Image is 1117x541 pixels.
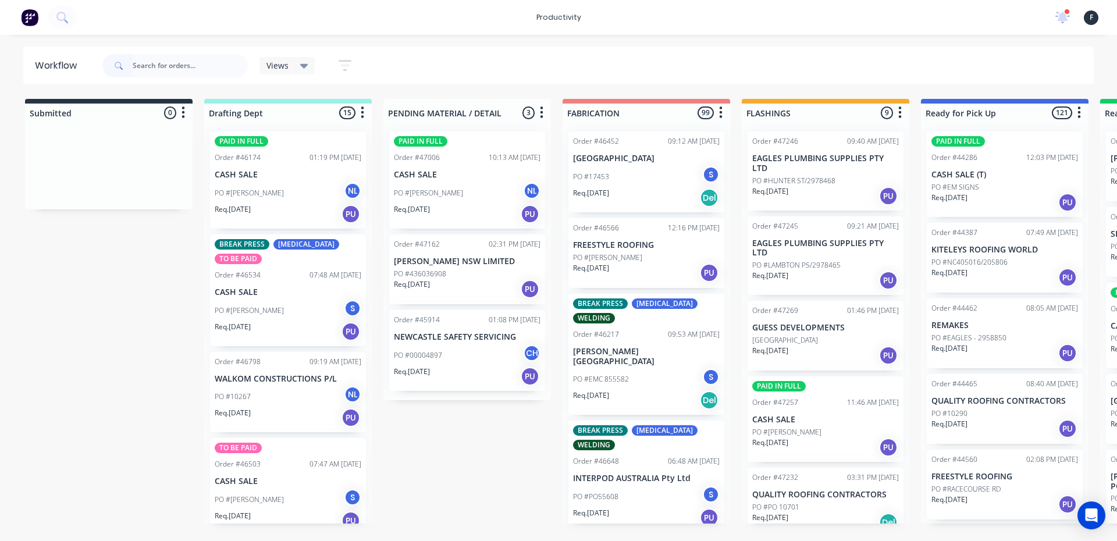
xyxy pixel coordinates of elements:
div: [MEDICAL_DATA] [632,298,698,309]
div: Order #46534 [215,270,261,280]
p: PO #PO55608 [573,492,618,502]
p: CASH SALE [215,170,361,180]
div: Open Intercom Messenger [1077,501,1105,529]
p: PO #[PERSON_NAME] [573,252,642,263]
div: 07:47 AM [DATE] [310,459,361,469]
p: PO #10290 [931,408,967,419]
p: [GEOGRAPHIC_DATA] [573,154,720,163]
p: WALKOM CONSTRUCTIONS P/L [215,374,361,384]
div: Order #46217 [573,329,619,340]
div: PU [1058,344,1077,362]
div: Order #47246 [752,136,798,147]
p: Req. [DATE] [931,343,967,354]
div: 07:49 AM [DATE] [1026,227,1078,238]
div: PU [879,271,898,290]
div: TO BE PAIDOrder #4650307:47 AM [DATE]CASH SALEPO #[PERSON_NAME]SReq.[DATE]PU [210,438,366,535]
div: TO BE PAID [215,254,262,264]
div: Del [700,188,718,207]
p: PO #436036908 [394,269,446,279]
div: 01:19 PM [DATE] [310,152,361,163]
p: PO #10267 [215,391,251,402]
div: Order #4446508:40 AM [DATE]QUALITY ROOFING CONTRACTORSPO #10290Req.[DATE]PU [927,374,1083,444]
div: Order #4723203:31 PM [DATE]QUALITY ROOFING CONTRACTORSPO #PO 10701Req.[DATE]Del [748,468,903,538]
p: Req. [DATE] [752,346,788,356]
p: QUALITY ROOFING CONTRACTORS [752,490,899,500]
div: PU [1058,495,1077,514]
div: PAID IN FULL [215,136,268,147]
div: NL [344,182,361,200]
p: Req. [DATE] [573,390,609,401]
div: Order #47006 [394,152,440,163]
div: PU [521,205,539,223]
p: Req. [DATE] [752,437,788,448]
div: 11:46 AM [DATE] [847,397,899,408]
div: PAID IN FULL [752,381,806,391]
p: PO #[PERSON_NAME] [394,188,463,198]
p: Req. [DATE] [752,186,788,197]
div: PU [521,280,539,298]
p: Req. [DATE] [394,279,430,290]
div: PU [879,187,898,205]
div: PU [1058,268,1077,287]
div: Order #4645209:12 AM [DATE][GEOGRAPHIC_DATA]PO #17453SReq.[DATE]Del [568,131,724,212]
p: Req. [DATE] [215,204,251,215]
div: Order #44286 [931,152,977,163]
p: PO #[PERSON_NAME] [752,427,821,437]
p: Req. [DATE] [394,204,430,215]
p: Req. [DATE] [752,270,788,281]
div: 08:05 AM [DATE] [1026,303,1078,314]
p: CASH SALE [215,476,361,486]
div: TO BE PAID [215,443,262,453]
p: PO #LAMBTON PS/2978465 [752,260,841,270]
div: PU [341,205,360,223]
div: 01:46 PM [DATE] [847,305,899,316]
div: NL [344,386,361,403]
p: PO #EAGLES - 2958850 [931,333,1006,343]
p: INTERPOD AUSTRALIA Pty Ltd [573,474,720,483]
div: 03:31 PM [DATE] [847,472,899,483]
div: Order #44387 [931,227,977,238]
div: Order #47257 [752,397,798,408]
div: CH [523,344,540,362]
p: Req. [DATE] [215,511,251,521]
div: 12:16 PM [DATE] [668,223,720,233]
p: PO #NC405016/205806 [931,257,1008,268]
div: BREAK PRESS [215,239,269,250]
div: Order #46503 [215,459,261,469]
div: Order #4726901:46 PM [DATE]GUESS DEVELOPMENTS[GEOGRAPHIC_DATA]Req.[DATE]PU [748,301,903,371]
div: PU [341,408,360,427]
div: 02:08 PM [DATE] [1026,454,1078,465]
div: PAID IN FULLOrder #4617401:19 PM [DATE]CASH SALEPO #[PERSON_NAME]NLReq.[DATE]PU [210,131,366,229]
div: PAID IN FULLOrder #4700610:13 AM [DATE]CASH SALEPO #[PERSON_NAME]NLReq.[DATE]PU [389,131,545,229]
p: NEWCASTLE SAFETY SERVICING [394,332,540,342]
p: CASH SALE (T) [931,170,1078,180]
p: PO #RACECOURSE RD [931,484,1001,494]
div: Order #46566 [573,223,619,233]
p: Req. [DATE] [931,419,967,429]
span: Views [266,59,289,72]
div: 10:13 AM [DATE] [489,152,540,163]
div: PAID IN FULL [931,136,985,147]
div: Order #45914 [394,315,440,325]
div: Order #44560 [931,454,977,465]
p: QUALITY ROOFING CONTRACTORS [931,396,1078,406]
div: Order #44465 [931,379,977,389]
div: S [344,489,361,506]
p: PO #[PERSON_NAME] [215,188,284,198]
div: WELDING [573,440,615,450]
p: PO #[PERSON_NAME] [215,305,284,316]
div: WELDING [573,313,615,323]
div: [MEDICAL_DATA] [273,239,339,250]
div: Order #46648 [573,456,619,467]
div: PU [700,508,718,527]
div: Order #4438707:49 AM [DATE]KITELEYS ROOFING WORLDPO #NC405016/205806Req.[DATE]PU [927,223,1083,293]
div: 09:19 AM [DATE] [310,357,361,367]
div: Order #47232 [752,472,798,483]
div: BREAK PRESS[MEDICAL_DATA]WELDINGOrder #4664806:48 AM [DATE]INTERPOD AUSTRALIA Pty LtdPO #PO55608S... [568,421,724,532]
div: 09:21 AM [DATE] [847,221,899,232]
p: Req. [DATE] [573,508,609,518]
div: Del [700,391,718,410]
div: 12:03 PM [DATE] [1026,152,1078,163]
div: Order #4656612:16 PM [DATE]FREESTYLE ROOFINGPO #[PERSON_NAME]Req.[DATE]PU [568,218,724,288]
p: PO #EM SIGNS [931,182,979,193]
